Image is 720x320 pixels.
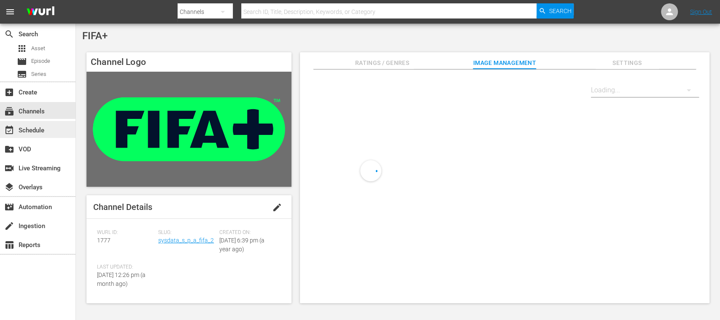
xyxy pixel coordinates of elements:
[267,197,287,218] button: edit
[690,8,712,15] a: Sign Out
[97,237,111,244] span: 1777
[537,3,574,19] button: Search
[549,3,571,19] span: Search
[31,44,45,53] span: Asset
[4,87,14,97] span: Create
[5,7,15,17] span: menu
[272,202,282,212] span: edit
[4,163,14,173] span: Live Streaming
[158,237,214,244] a: sysdata_s_p_a_fifa_2
[31,57,50,65] span: Episode
[473,58,536,68] span: Image Management
[351,58,414,68] span: Ratings / Genres
[86,72,291,187] img: FIFA+
[4,144,14,154] span: VOD
[219,237,264,253] span: [DATE] 6:39 pm (a year ago)
[17,56,27,67] span: Episode
[97,229,154,236] span: Wurl ID:
[4,125,14,135] span: Schedule
[4,106,14,116] span: Channels
[4,182,14,192] span: Overlays
[86,52,291,72] h4: Channel Logo
[17,43,27,54] span: Asset
[4,202,14,212] span: Automation
[20,2,61,22] img: ans4CAIJ8jUAAAAAAAAAAAAAAAAAAAAAAAAgQb4GAAAAAAAAAAAAAAAAAAAAAAAAJMjXAAAAAAAAAAAAAAAAAAAAAAAAgAT5G...
[596,58,659,68] span: Settings
[17,69,27,79] span: Series
[4,29,14,39] span: Search
[4,221,14,231] span: Ingestion
[82,30,108,42] span: FIFA+
[4,240,14,250] span: Reports
[97,264,154,271] span: Last Updated:
[31,70,46,78] span: Series
[219,229,276,236] span: Created On:
[158,229,215,236] span: Slug:
[93,202,152,212] span: Channel Details
[97,272,146,287] span: [DATE] 12:26 pm (a month ago)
